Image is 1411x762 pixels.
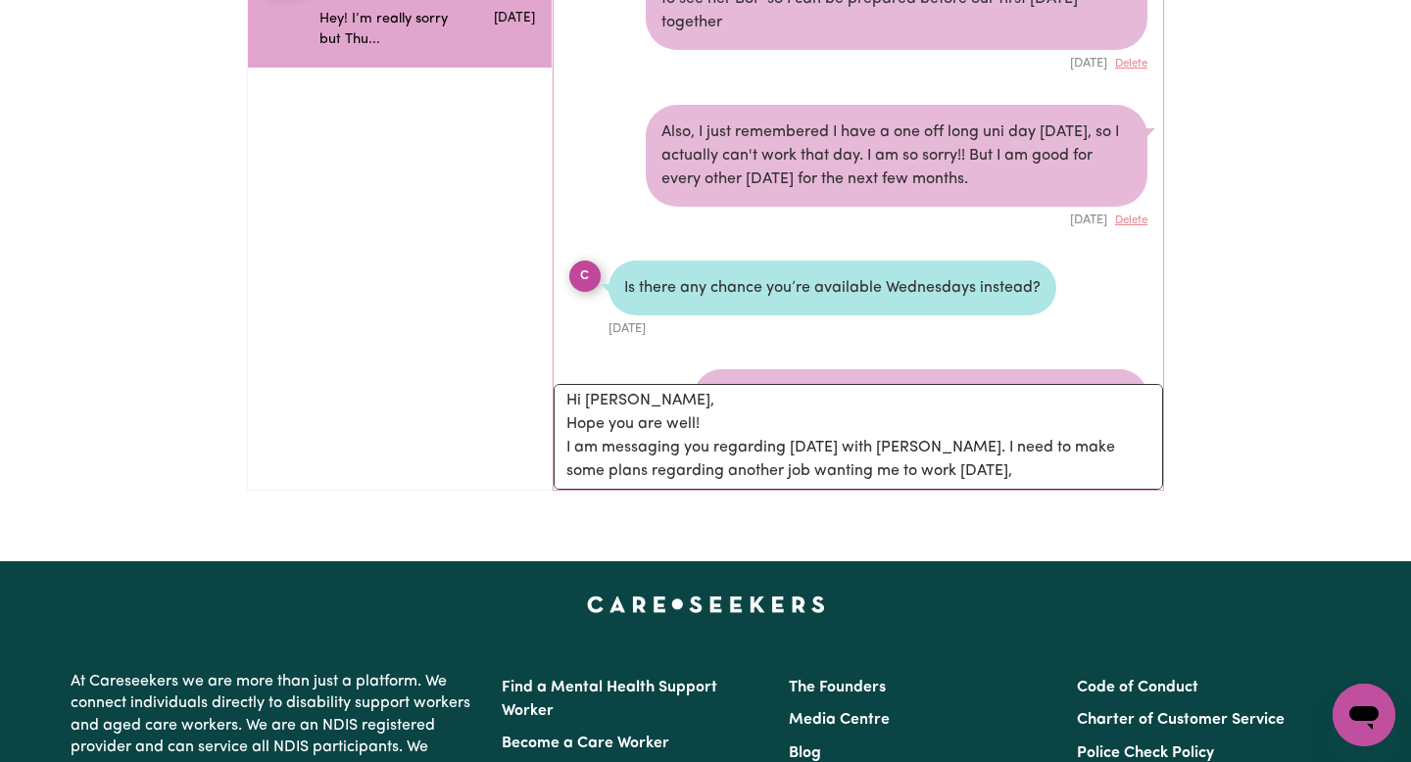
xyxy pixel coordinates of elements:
iframe: Button to launch messaging window [1333,684,1395,746]
div: Also, I just remembered I have a one off long uni day [DATE], so I actually can't work that day. ... [646,105,1147,207]
a: Charter of Customer Service [1077,712,1285,728]
a: Find a Mental Health Support Worker [502,680,717,719]
div: [DATE] [646,207,1147,229]
a: Blog [789,745,821,761]
span: Message sent on August 0, 2025 [494,12,535,24]
div: Hey! I’m really sorry but [DATE] is the only full day I am free. [694,369,1147,424]
div: [DATE] [608,315,1056,338]
a: Media Centre [789,712,890,728]
a: Code of Conduct [1077,680,1198,695]
a: Police Check Policy [1077,745,1214,761]
button: Delete [1115,56,1147,72]
a: Careseekers home page [587,596,825,612]
div: C [569,261,601,292]
a: Become a Care Worker [502,736,669,751]
div: [DATE] [646,50,1147,72]
a: The Founders [789,680,886,695]
p: Hey! I’m really sorry but Thu... [319,9,463,51]
div: Is there any chance you’re available Wednesdays instead? [608,261,1056,315]
button: Delete [1115,213,1147,229]
textarea: Hi [PERSON_NAME], Hope you are well! I am messaging you regarding [DATE] with [PERSON_NAME]. I ne... [554,384,1163,490]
